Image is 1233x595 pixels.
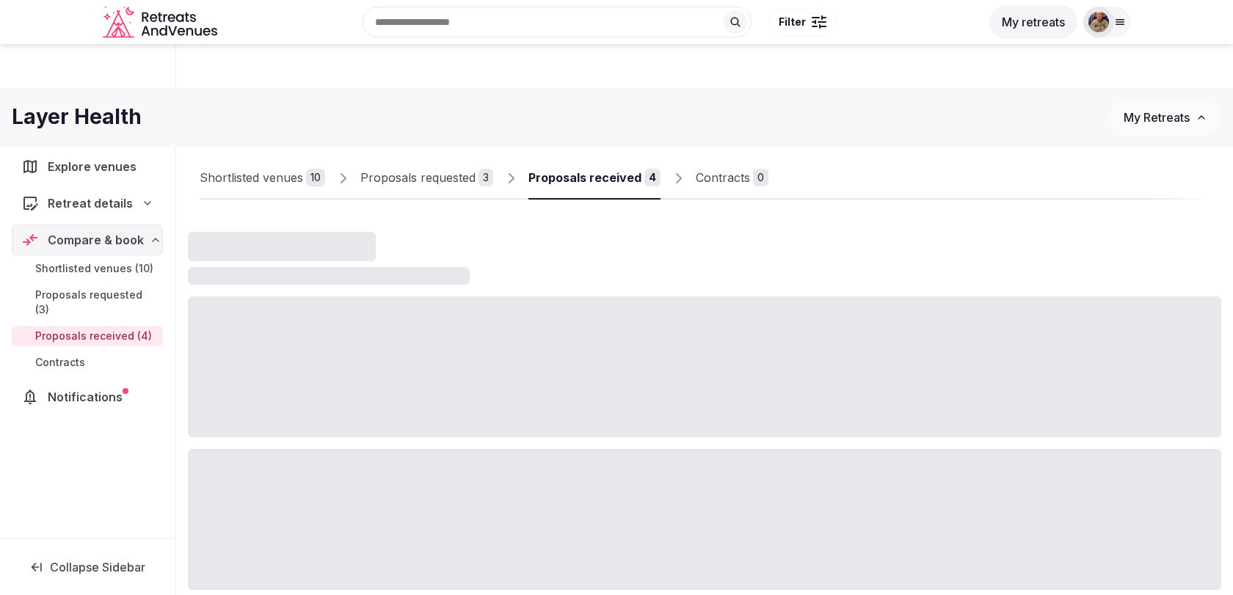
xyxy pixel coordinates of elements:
span: Proposals received (4) [35,329,152,343]
a: Contracts0 [696,157,768,200]
span: My Retreats [1124,110,1190,125]
a: Proposals requested (3) [12,285,163,320]
a: Notifications [12,382,163,412]
div: Proposals received [528,169,641,186]
span: Filter [779,15,806,29]
h1: Layer Health [12,103,142,131]
div: 3 [479,169,493,186]
div: 10 [306,169,325,186]
button: Collapse Sidebar [12,551,163,583]
a: Proposals requested3 [360,157,493,200]
div: 0 [753,169,768,186]
svg: Retreats and Venues company logo [103,6,220,39]
span: Explore venues [48,158,142,175]
a: Proposals received4 [528,157,661,200]
button: Filter [769,8,836,36]
a: Proposals received (4) [12,326,163,346]
a: Explore venues [12,151,163,182]
a: Shortlisted venues (10) [12,258,163,279]
a: Contracts [12,352,163,373]
a: My retreats [989,15,1077,29]
button: My Retreats [1110,99,1221,136]
span: Shortlisted venues (10) [35,261,153,276]
div: 4 [644,169,661,186]
a: Visit the homepage [103,6,220,39]
div: Contracts [696,169,750,186]
span: Proposals requested (3) [35,288,157,317]
img: julen [1088,12,1109,32]
span: Compare & book [48,231,144,249]
span: Collapse Sidebar [50,560,145,574]
div: Shortlisted venues [200,169,303,186]
span: Retreat details [48,194,133,212]
span: Notifications [48,388,128,406]
span: Contracts [35,355,85,370]
div: Proposals requested [360,169,476,186]
a: Shortlisted venues10 [200,157,325,200]
button: My retreats [989,5,1077,39]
